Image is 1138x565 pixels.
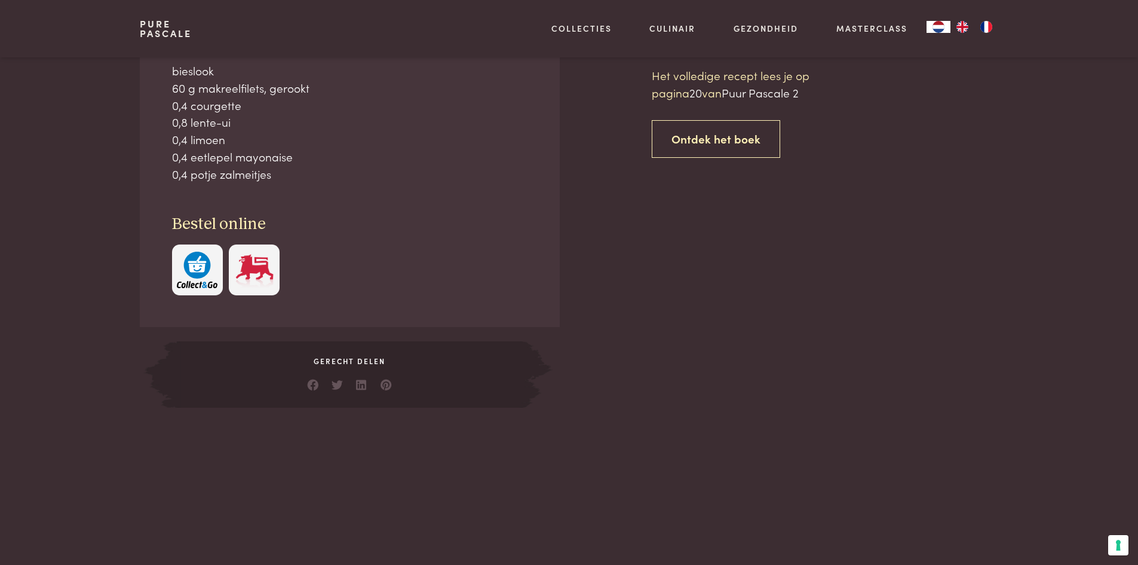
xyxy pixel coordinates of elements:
[689,84,702,100] span: 20
[1108,535,1128,555] button: Uw voorkeuren voor toestemming voor trackingtechnologieën
[172,114,528,131] div: 0,8 lente-ui
[172,80,528,97] div: 60 g makreelfilets, gerookt
[172,97,528,114] div: 0,4 courgette
[652,120,780,158] a: Ontdek het boek
[172,214,528,235] h3: Bestel online
[734,22,798,35] a: Gezondheid
[927,21,950,33] div: Language
[177,252,217,288] img: c308188babc36a3a401bcb5cb7e020f4d5ab42f7cacd8327e500463a43eeb86c.svg
[927,21,998,33] aside: Language selected: Nederlands
[652,67,855,101] p: Het volledige recept lees je op pagina van
[234,252,275,288] img: Delhaize
[172,131,528,148] div: 0,4 limoen
[172,148,528,166] div: 0,4 eetlepel mayonaise
[927,21,950,33] a: NL
[649,22,695,35] a: Culinair
[172,62,528,80] div: bieslook
[140,19,192,38] a: PurePascale
[950,21,974,33] a: EN
[950,21,998,33] ul: Language list
[172,166,528,183] div: 0,4 potje zalmeitjes
[722,84,799,100] span: Puur Pascale 2
[551,22,612,35] a: Collecties
[177,356,522,367] span: Gerecht delen
[974,21,998,33] a: FR
[836,22,907,35] a: Masterclass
